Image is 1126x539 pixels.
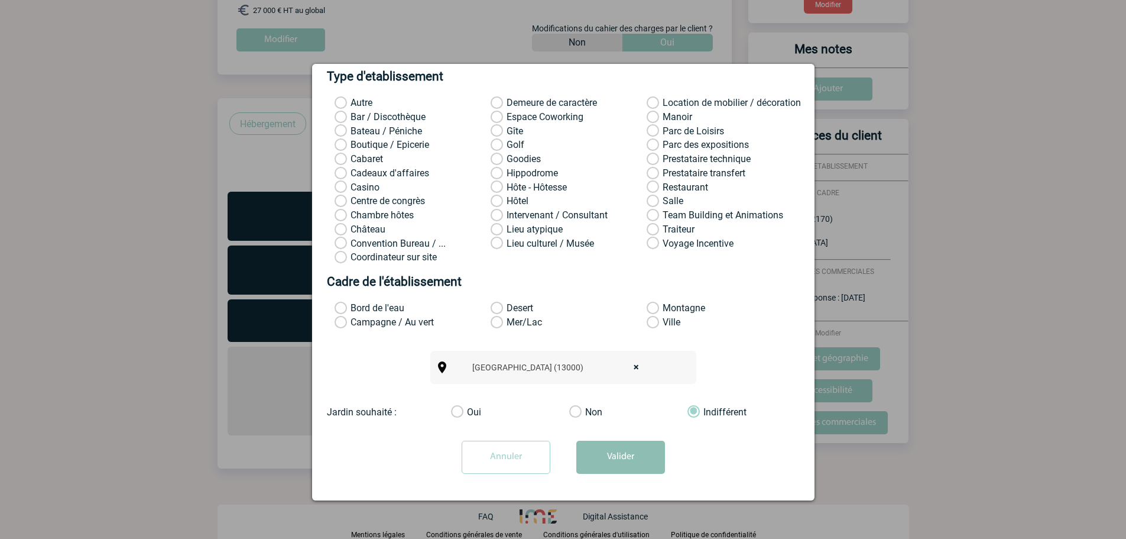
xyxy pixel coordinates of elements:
button: Valider [576,441,665,474]
label: Indifférent [687,406,711,418]
span: Centre de congrès [351,195,425,206]
span: Intervenant / Consultant [507,209,608,221]
label: Ville [647,317,678,328]
label: Montagne [647,302,678,314]
span: Manoir [663,111,692,122]
span: Traiteur [663,224,695,235]
span: Espace Coworking [507,111,583,122]
label: Non [569,406,593,418]
span: Coordinateur sur site [351,251,437,263]
span: Convention Bureau / Office de Tourisme / CDT / CRT [351,238,446,249]
span: Golf [507,139,524,150]
span: × [634,359,639,376]
span: Autre [351,97,372,108]
span: Casino [351,182,379,193]
span: Goodies [507,153,541,164]
label: Bord de l'eau [335,302,366,314]
span: Demeure de caractère [507,97,597,108]
span: Lieu culturel / Musée [507,238,594,249]
span: Château [351,224,385,235]
h2: Cadre de l'établissement [327,275,800,289]
span: Location de mobilier / décoration [663,97,801,108]
span: Cadeaux d'affaires [351,167,429,179]
span: Voyage Incentive [663,238,734,249]
span: Prestataire transfert [663,167,745,179]
span: Cabaret [351,153,383,164]
label: Campagne / Au vert [335,317,366,328]
h2: Type d'etablissement [327,69,800,83]
span: Lieu atypique [507,224,563,235]
span: Hôtel [507,195,528,206]
span: Hôte - Hôtesse [507,182,567,193]
label: Mer/Lac [491,317,522,328]
label: Desert [491,302,522,314]
span: Chambre hôtes [351,209,414,221]
span: Salle [663,195,683,206]
span: Gîte [507,125,523,137]
span: Team Building et Animations [663,209,783,221]
div: Jardin souhaité : [327,406,445,418]
span: Restaurant [663,182,708,193]
span: Bar / Discothèque [351,111,426,122]
span: Boutique / Epicerie [351,139,429,150]
span: Bateau / Péniche [351,125,422,137]
span: Marseille (13000) [468,359,651,376]
span: Parc de Loisirs [663,125,724,137]
span: Prestataire technique [663,153,751,164]
input: Annuler [462,441,550,474]
span: Hippodrome [507,167,558,179]
label: Oui [451,406,475,418]
span: Parc des expositions [663,139,749,150]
